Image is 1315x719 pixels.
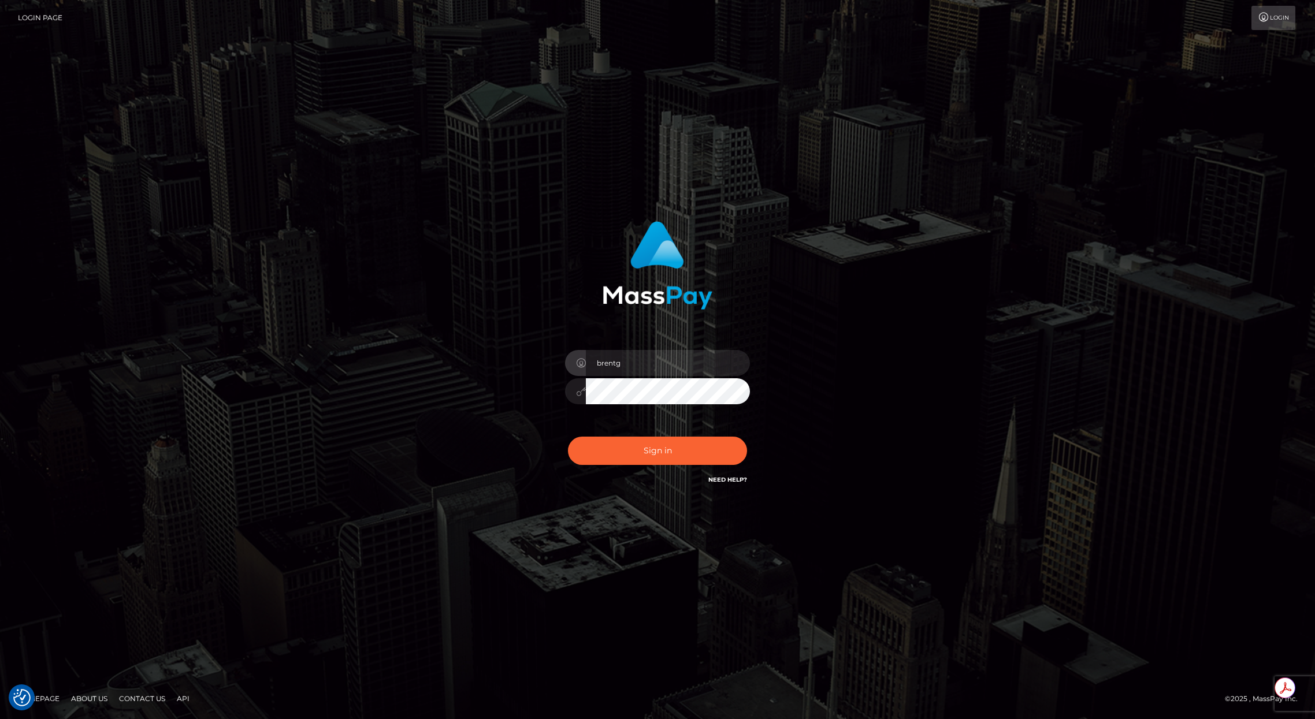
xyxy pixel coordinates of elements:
[18,6,62,30] a: Login Page
[66,690,112,707] a: About Us
[1251,6,1295,30] a: Login
[172,690,194,707] a: API
[603,221,712,310] img: MassPay Login
[13,689,31,706] button: Consent Preferences
[1225,692,1306,705] div: © 2025 , MassPay Inc.
[708,476,747,483] a: Need Help?
[13,689,31,706] img: Revisit consent button
[13,690,64,707] a: Homepage
[114,690,170,707] a: Contact Us
[568,437,747,465] button: Sign in
[586,350,750,376] input: Username...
